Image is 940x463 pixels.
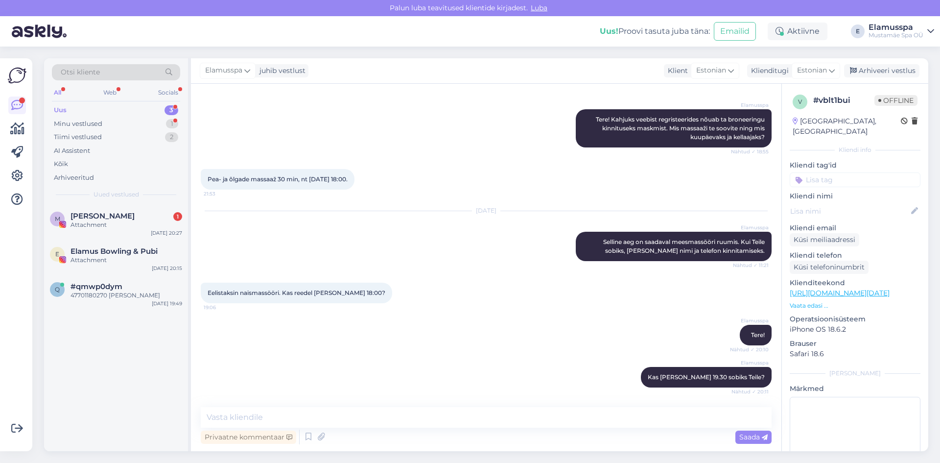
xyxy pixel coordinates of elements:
span: 21:53 [204,190,240,197]
input: Lisa tag [790,172,920,187]
input: Lisa nimi [790,206,909,217]
div: Arhiveeri vestlus [844,64,919,77]
span: Elamus Bowling & Pubi [70,247,158,256]
div: AI Assistent [54,146,90,156]
div: Elamusspa [869,24,923,31]
p: Kliendi email [790,223,920,233]
span: Nähtud ✓ 20:10 [730,346,769,353]
div: Privaatne kommentaar [201,431,296,444]
div: Tiimi vestlused [54,132,102,142]
div: Mustamäe Spa OÜ [869,31,923,39]
div: 3 [164,105,178,115]
div: 47701180270 [PERSON_NAME] [70,291,182,300]
div: Uus [54,105,67,115]
div: 1 [166,119,178,129]
p: Operatsioonisüsteem [790,314,920,324]
div: Aktiivne [768,23,827,40]
span: 19:06 [204,304,240,311]
div: Socials [156,86,180,99]
div: [DATE] 20:15 [152,265,182,272]
div: # vblt1bui [813,95,874,106]
div: Küsi telefoninumbrit [790,261,869,274]
span: Uued vestlused [94,190,139,199]
span: Offline [874,95,917,106]
div: Web [101,86,118,99]
span: M [55,215,60,222]
span: Estonian [797,65,827,76]
span: Maiko Von Helin [70,212,135,220]
a: ElamusspaMustamäe Spa OÜ [869,24,934,39]
div: [DATE] 19:49 [152,300,182,307]
div: 2 [165,132,178,142]
span: Nähtud ✓ 11:21 [732,262,769,269]
div: Arhiveeritud [54,173,94,183]
span: Tere! Kahjuks veebist regristeerides nõuab ta broneeringu kinnituseks maskmist. Mis massaaži te s... [596,116,766,141]
div: Attachment [70,256,182,265]
div: Attachment [70,220,182,229]
div: Klienditugi [747,66,789,76]
span: Elamusspa [732,317,769,324]
span: E [55,250,59,258]
p: Safari 18.6 [790,349,920,359]
span: v [798,98,802,105]
span: q [55,286,60,293]
span: Nähtud ✓ 20:11 [731,388,769,395]
span: #qmwp0dym [70,282,122,291]
span: Elamusspa [732,101,769,109]
div: [DATE] [201,206,772,215]
p: Klienditeekond [790,278,920,288]
span: Selline aeg on saadaval meesmassööri ruumis. Kui Teile sobiks, [PERSON_NAME] nimi ja telefon kinn... [603,238,766,254]
span: Luba [528,3,550,12]
span: Eelistaksin naismassööri. Kas reedel [PERSON_NAME] 18:00? [208,289,385,296]
span: Estonian [696,65,726,76]
div: Minu vestlused [54,119,102,129]
div: Küsi meiliaadressi [790,233,859,246]
div: E [851,24,865,38]
span: Saada [739,433,768,441]
span: Otsi kliente [61,67,100,77]
p: iPhone OS 18.6.2 [790,324,920,335]
p: Märkmed [790,384,920,394]
div: Kliendi info [790,146,920,154]
button: Emailid [714,22,756,41]
p: Kliendi nimi [790,191,920,201]
img: Askly Logo [8,66,26,85]
span: Elamusspa [732,359,769,366]
div: Kõik [54,159,68,169]
div: juhib vestlust [256,66,305,76]
span: Nähtud ✓ 18:55 [731,148,769,155]
div: [PERSON_NAME] [790,369,920,378]
div: Proovi tasuta juba täna: [600,25,710,37]
span: Elamusspa [732,224,769,231]
div: [GEOGRAPHIC_DATA], [GEOGRAPHIC_DATA] [793,116,901,137]
p: Kliendi tag'id [790,160,920,171]
span: Kas [PERSON_NAME] 19.30 sobiks Teile? [648,373,765,381]
span: Elamusspa [205,65,242,76]
div: Klient [664,66,688,76]
div: 1 [173,212,182,221]
div: All [52,86,63,99]
span: Tere! [751,331,765,339]
p: Brauser [790,339,920,349]
b: Uus! [600,26,618,36]
p: Vaata edasi ... [790,301,920,310]
a: [URL][DOMAIN_NAME][DATE] [790,289,890,297]
span: Pea- ja õlgade massaaž 30 min, nt [DATE] 18:00. [208,175,348,183]
p: Kliendi telefon [790,250,920,261]
div: [DATE] 20:27 [151,229,182,237]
